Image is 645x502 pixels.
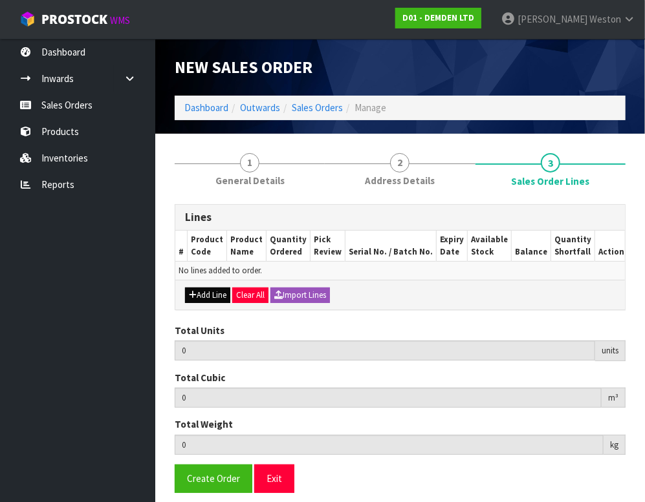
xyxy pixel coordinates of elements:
label: Total Weight [175,417,233,431]
span: 3 [541,153,560,173]
th: Product Name [227,231,267,261]
small: WMS [110,14,130,26]
button: Import Lines [270,288,330,303]
th: # [175,231,188,261]
th: Quantity Shortfall [551,231,595,261]
th: Action [595,231,628,261]
div: kg [604,435,626,455]
span: 2 [390,153,410,173]
div: units [595,340,626,361]
th: Pick Review [311,231,345,261]
th: Available Stock [468,231,512,261]
label: Total Cubic [175,371,225,384]
th: Expiry Date [437,231,468,261]
input: Total Cubic [175,388,602,408]
span: Create Order [187,472,240,485]
span: [PERSON_NAME] [518,13,587,25]
strong: D01 - DEMDEN LTD [402,12,474,23]
th: Quantity Ordered [267,231,311,261]
img: cube-alt.png [19,11,36,27]
span: ProStock [41,11,107,28]
a: Sales Orders [292,101,343,114]
span: 1 [240,153,259,173]
span: Weston [589,13,621,25]
button: Clear All [232,288,268,303]
th: Balance [512,231,551,261]
a: Outwards [240,101,280,114]
label: Total Units [175,324,224,337]
button: Create Order [175,465,252,492]
th: Product Code [188,231,227,261]
span: General Details [215,174,285,187]
span: New Sales Order [175,57,312,78]
span: Manage [355,101,386,114]
input: Total Weight [175,435,604,455]
input: Total Units [175,340,595,361]
button: Add Line [185,288,230,303]
th: Serial No. / Batch No. [345,231,437,261]
td: No lines added to order. [175,262,628,280]
a: Dashboard [184,101,228,114]
h3: Lines [185,211,615,224]
span: Sales Order Lines [511,174,589,188]
div: m³ [602,388,626,408]
span: Address Details [365,174,435,187]
button: Exit [254,465,294,492]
